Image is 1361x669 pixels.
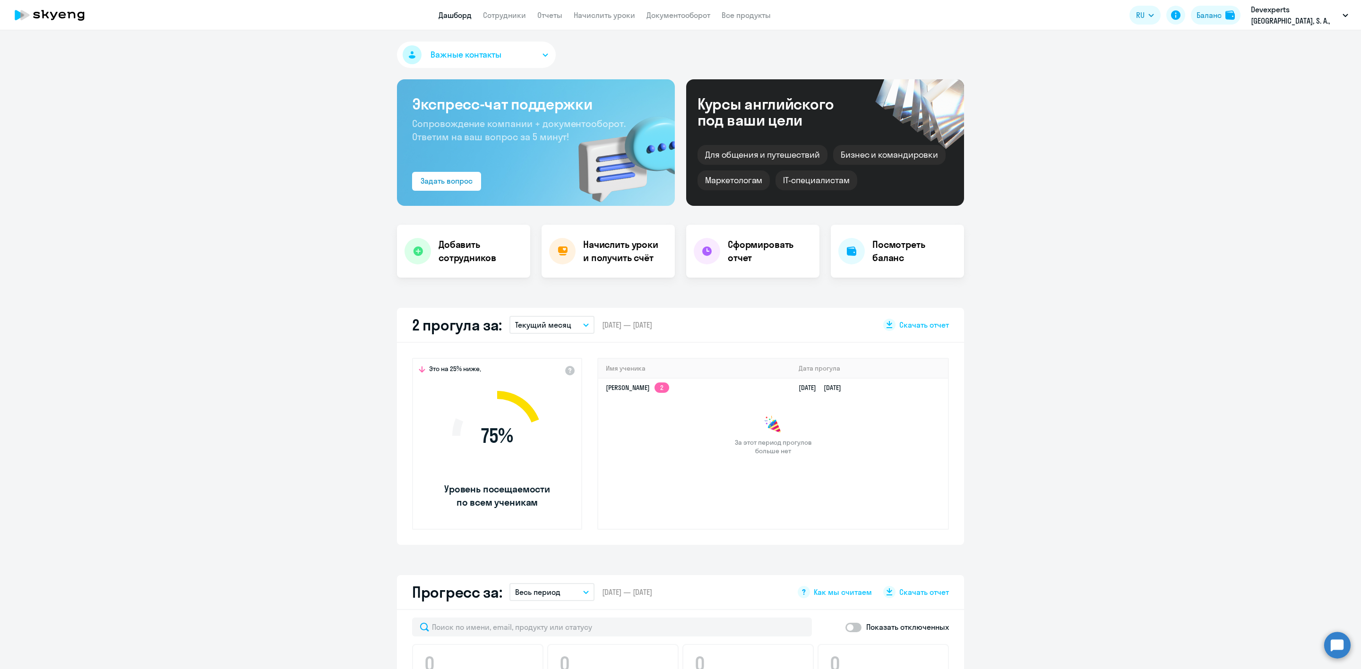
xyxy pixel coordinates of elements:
button: Важные контакты [397,42,556,68]
span: Как мы считаем [814,587,872,597]
a: Все продукты [722,10,771,20]
button: Балансbalance [1191,6,1240,25]
p: Весь период [515,586,560,598]
th: Дата прогула [791,359,948,378]
h2: Прогресс за: [412,583,502,601]
input: Поиск по имени, email, продукту или статусу [412,618,812,636]
span: [DATE] — [DATE] [602,587,652,597]
span: Скачать отчет [899,320,949,330]
h4: Сформировать отчет [728,238,812,264]
a: Отчеты [537,10,562,20]
img: balance [1225,10,1235,20]
div: Маркетологам [698,170,770,190]
div: Для общения и путешествий [698,145,827,165]
button: RU [1129,6,1161,25]
div: Задать вопрос [421,175,473,186]
span: Важные контакты [431,49,501,61]
div: IT-специалистам [775,170,857,190]
p: Показать отключенных [866,621,949,633]
p: Devexperts [GEOGRAPHIC_DATA], S. A., #183831 [1251,4,1339,26]
button: Весь период [509,583,594,601]
a: [PERSON_NAME]2 [606,383,669,392]
span: 75 % [443,424,551,447]
a: Документооборот [646,10,710,20]
h4: Посмотреть баланс [872,238,956,264]
img: congrats [764,415,783,434]
h4: Добавить сотрудников [439,238,523,264]
h3: Экспресс-чат поддержки [412,94,660,113]
h4: Начислить уроки и получить счёт [583,238,665,264]
a: Дашборд [439,10,472,20]
th: Имя ученика [598,359,791,378]
button: Текущий месяц [509,316,594,334]
p: Текущий месяц [515,319,571,330]
div: Бизнес и командировки [833,145,946,165]
app-skyeng-badge: 2 [655,382,669,393]
a: Начислить уроки [574,10,635,20]
div: Баланс [1197,9,1222,21]
div: Курсы английского под ваши цели [698,96,859,128]
span: Скачать отчет [899,587,949,597]
span: RU [1136,9,1145,21]
span: За этот период прогулов больше нет [733,438,813,455]
button: Задать вопрос [412,172,481,191]
h2: 2 прогула за: [412,315,502,334]
a: Сотрудники [483,10,526,20]
img: bg-img [565,100,675,206]
span: [DATE] — [DATE] [602,320,652,330]
span: Сопровождение компании + документооборот. Ответим на ваш вопрос за 5 минут! [412,118,626,143]
span: Это на 25% ниже, [429,364,481,376]
button: Devexperts [GEOGRAPHIC_DATA], S. A., #183831 [1246,4,1353,26]
span: Уровень посещаемости по всем ученикам [443,483,551,509]
a: [DATE][DATE] [799,383,849,392]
